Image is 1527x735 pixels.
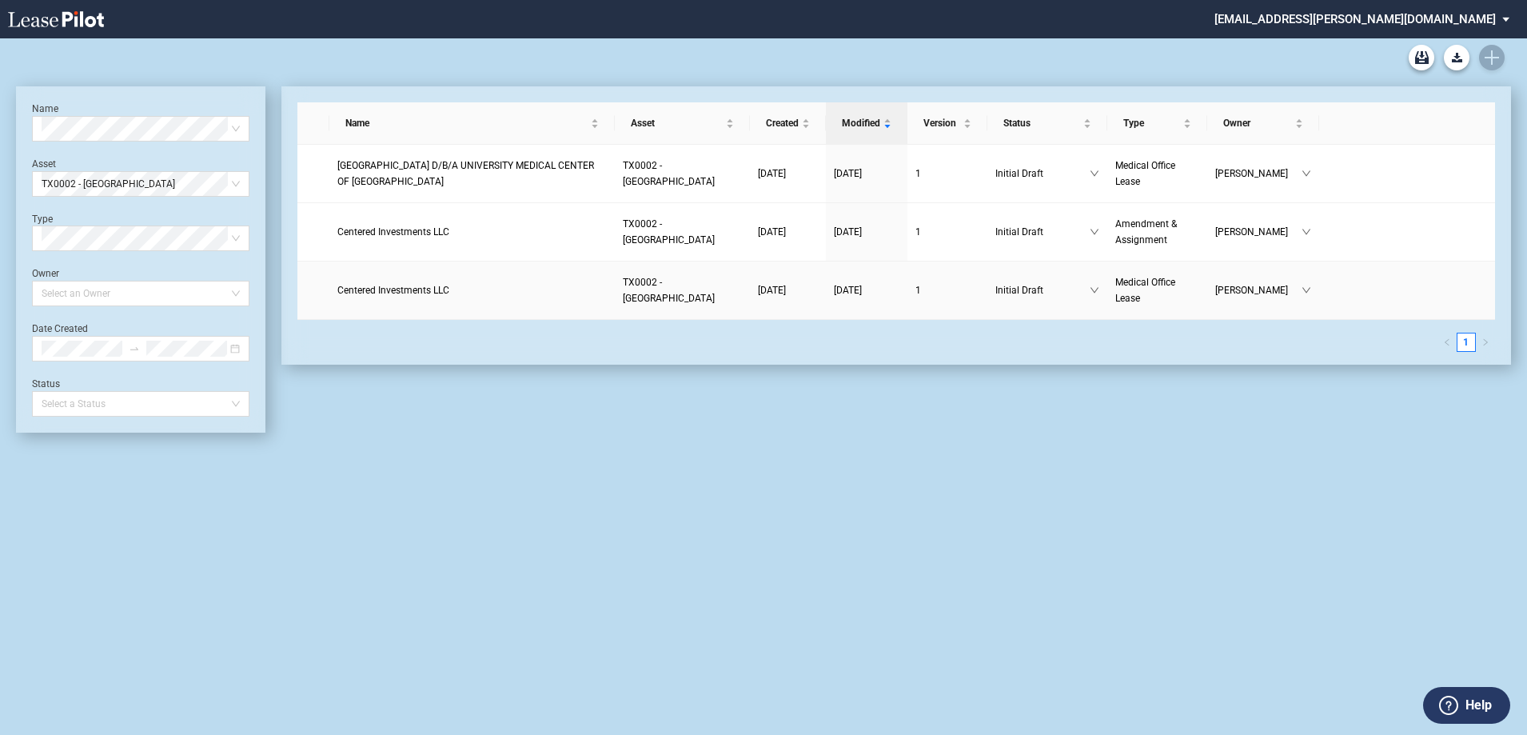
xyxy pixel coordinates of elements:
a: Amendment & Assignment [1115,216,1199,248]
a: [DATE] [834,282,899,298]
li: Previous Page [1437,333,1457,352]
span: TX0002 - East El Paso Physicians Medical Center [42,172,240,196]
span: [PERSON_NAME] [1215,166,1302,182]
a: 1 [915,166,979,182]
a: Centered Investments LLC [337,282,607,298]
span: Initial Draft [995,282,1090,298]
span: [DATE] [758,226,786,238]
span: Centered Investments LLC [337,226,449,238]
th: Created [750,102,826,145]
span: down [1302,169,1311,178]
span: down [1090,286,1099,295]
label: Help [1465,695,1492,716]
a: [DATE] [758,282,818,298]
span: down [1090,169,1099,178]
a: [DATE] [834,166,899,182]
span: left [1443,338,1451,346]
span: [PERSON_NAME] [1215,282,1302,298]
button: right [1476,333,1495,352]
a: 1 [915,224,979,240]
span: TX0002 - East El Paso Physicians Medical Center [623,160,715,187]
a: [DATE] [758,166,818,182]
span: Type [1123,115,1180,131]
label: Type [32,214,53,225]
a: Medical Office Lease [1115,274,1199,306]
span: 1 [915,168,921,179]
span: Status [1003,115,1080,131]
span: [DATE] [758,285,786,296]
a: TX0002 - [GEOGRAPHIC_DATA] [623,158,742,190]
span: Amendment & Assignment [1115,218,1177,246]
th: Name [329,102,615,145]
span: 1 [915,285,921,296]
a: 1 [1457,334,1475,351]
span: Medical Office Lease [1115,160,1175,187]
label: Date Created [32,323,88,334]
span: 1 [915,226,921,238]
li: 1 [1457,333,1476,352]
label: Name [32,103,58,114]
label: Asset [32,158,56,170]
button: Help [1423,687,1510,724]
th: Status [987,102,1107,145]
th: Type [1107,102,1207,145]
span: Name [345,115,588,131]
a: TX0002 - [GEOGRAPHIC_DATA] [623,274,742,306]
span: Medical Office Lease [1115,277,1175,304]
a: Medical Office Lease [1115,158,1199,190]
button: Download Blank Form [1444,45,1469,70]
button: left [1437,333,1457,352]
span: right [1481,338,1489,346]
a: Archive [1409,45,1434,70]
span: Version [923,115,960,131]
label: Owner [32,268,59,279]
a: TX0002 - [GEOGRAPHIC_DATA] [623,216,742,248]
span: TX0002 - East El Paso Physicians Medical Center [623,218,715,246]
span: Centered Investments LLC [337,285,449,296]
span: Created [766,115,799,131]
th: Asset [615,102,750,145]
span: down [1302,286,1311,295]
span: [DATE] [834,168,862,179]
th: Version [907,102,987,145]
th: Owner [1207,102,1319,145]
a: 1 [915,282,979,298]
span: EL PASO COUNTY HOSPITAL DISTRICT D/B/A UNIVERSITY MEDICAL CENTER OF EL PASO [337,160,594,187]
span: swap-right [129,343,140,354]
span: Asset [631,115,723,131]
a: [DATE] [758,224,818,240]
li: Next Page [1476,333,1495,352]
label: Status [32,378,60,389]
span: down [1302,227,1311,237]
span: Owner [1223,115,1292,131]
span: [DATE] [834,285,862,296]
th: Modified [826,102,907,145]
span: Initial Draft [995,224,1090,240]
a: [DATE] [834,224,899,240]
span: Initial Draft [995,166,1090,182]
md-menu: Download Blank Form List [1439,45,1474,70]
span: [DATE] [758,168,786,179]
span: TX0002 - East El Paso Physicians Medical Center [623,277,715,304]
a: [GEOGRAPHIC_DATA] D/B/A UNIVERSITY MEDICAL CENTER OF [GEOGRAPHIC_DATA] [337,158,607,190]
span: down [1090,227,1099,237]
span: [DATE] [834,226,862,238]
a: Centered Investments LLC [337,224,607,240]
span: [PERSON_NAME] [1215,224,1302,240]
span: Modified [842,115,880,131]
span: to [129,343,140,354]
